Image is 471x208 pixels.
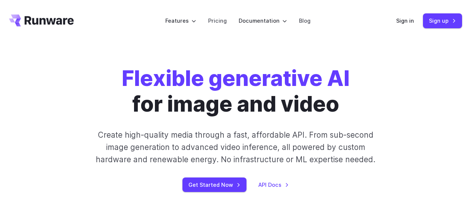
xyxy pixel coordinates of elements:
[208,16,227,25] a: Pricing
[299,16,311,25] a: Blog
[423,13,462,28] a: Sign up
[90,129,381,166] p: Create high-quality media through a fast, affordable API. From sub-second image generation to adv...
[258,180,289,189] a: API Docs
[182,177,246,192] a: Get Started Now
[122,65,350,117] h1: for image and video
[165,16,196,25] label: Features
[9,15,74,26] a: Go to /
[122,65,350,91] strong: Flexible generative AI
[396,16,414,25] a: Sign in
[239,16,287,25] label: Documentation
